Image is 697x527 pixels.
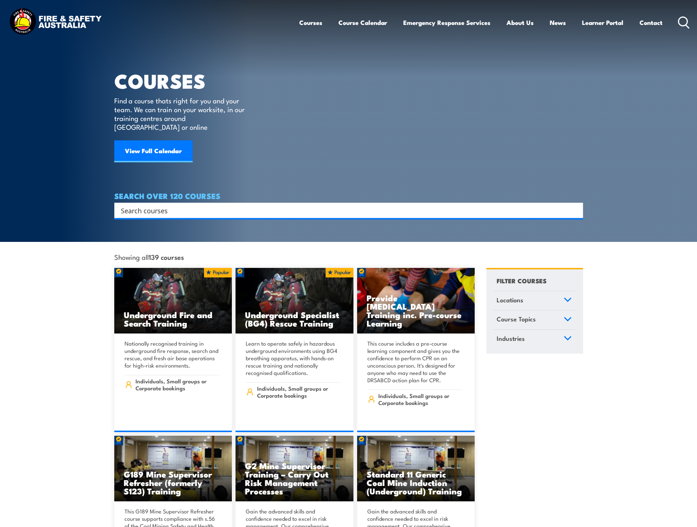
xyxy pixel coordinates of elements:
[149,252,184,262] strong: 139 courses
[497,276,546,285] h4: FILTER COURSES
[114,72,255,89] h1: COURSES
[124,470,223,495] h3: G189 Mine Supervisor Refresher (formerly S123) Training
[493,330,575,349] a: Industries
[114,96,248,131] p: Find a course thats right for you and your team. We can train on your worksite, in our training c...
[338,13,387,32] a: Course Calendar
[236,268,353,334] a: Underground Specialist (BG4) Rescue Training
[357,436,475,502] a: Standard 11 Generic Coal Mine Induction (Underground) Training
[245,461,344,495] h3: G2 Mine Supervisor Training – Carry Out Risk Management Processes
[114,140,193,162] a: View Full Calendar
[114,436,232,502] img: Standard 11 Generic Coal Mine Induction (Surface) TRAINING (1)
[357,436,475,502] img: Standard 11 Generic Coal Mine Induction (Surface) TRAINING (1)
[367,340,463,384] p: This course includes a pre-course learning component and gives you the confidence to perform CPR ...
[236,436,353,502] img: Standard 11 Generic Coal Mine Induction (Surface) TRAINING (1)
[403,13,490,32] a: Emergency Response Services
[367,470,466,495] h3: Standard 11 Generic Coal Mine Induction (Underground) Training
[245,310,344,327] h3: Underground Specialist (BG4) Rescue Training
[357,268,475,334] a: Provide [MEDICAL_DATA] Training inc. Pre-course Learning
[367,294,466,327] h3: Provide [MEDICAL_DATA] Training inc. Pre-course Learning
[236,436,353,502] a: G2 Mine Supervisor Training – Carry Out Risk Management Processes
[122,205,568,215] form: Search form
[550,13,566,32] a: News
[246,340,341,376] p: Learn to operate safely in hazardous underground environments using BG4 breathing apparatus, with...
[493,291,575,310] a: Locations
[236,268,353,334] img: Underground mine rescue
[497,295,523,305] span: Locations
[114,436,232,502] a: G189 Mine Supervisor Refresher (formerly S123) Training
[378,392,462,406] span: Individuals, Small groups or Corporate bookings
[114,253,184,261] span: Showing all
[582,13,623,32] a: Learner Portal
[257,385,341,399] span: Individuals, Small groups or Corporate bookings
[507,13,534,32] a: About Us
[136,377,219,391] span: Individuals, Small groups or Corporate bookings
[497,314,536,324] span: Course Topics
[121,205,567,216] input: Search input
[357,268,475,334] img: Low Voltage Rescue and Provide CPR
[125,340,220,369] p: Nationally recognised training in underground fire response, search and rescue, and fresh air bas...
[114,268,232,334] img: Underground mine rescue
[114,192,583,200] h4: SEARCH OVER 120 COURSES
[124,310,223,327] h3: Underground Fire and Search Training
[493,310,575,329] a: Course Topics
[639,13,663,32] a: Contact
[299,13,322,32] a: Courses
[570,205,581,215] button: Search magnifier button
[497,333,525,343] span: Industries
[114,268,232,334] a: Underground Fire and Search Training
